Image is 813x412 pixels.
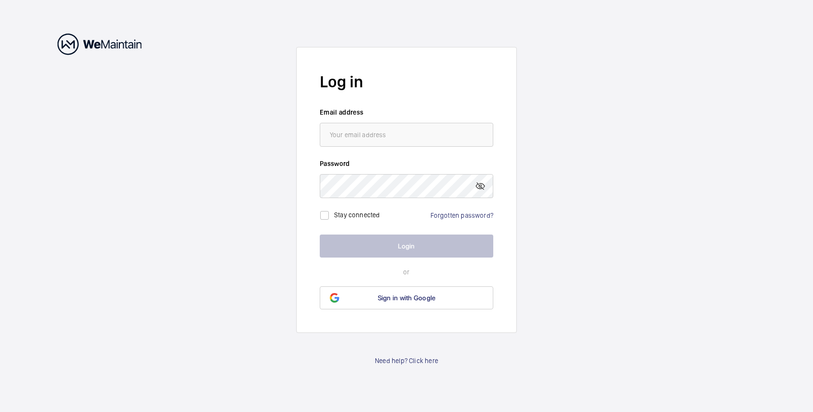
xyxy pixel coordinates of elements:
[320,123,493,147] input: Your email address
[430,212,493,219] a: Forgotten password?
[378,294,436,302] span: Sign in with Google
[320,159,493,168] label: Password
[320,235,493,258] button: Login
[320,107,493,117] label: Email address
[334,211,380,218] label: Stay connected
[320,71,493,93] h2: Log in
[375,356,438,365] a: Need help? Click here
[320,267,493,277] p: or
